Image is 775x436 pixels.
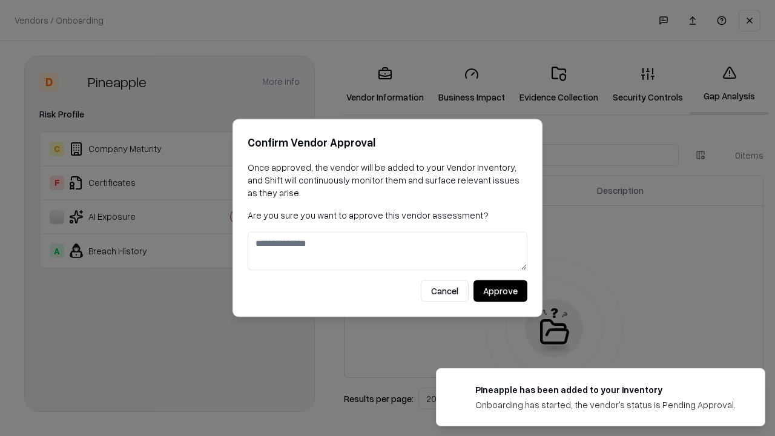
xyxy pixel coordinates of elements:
div: Pineapple has been added to your inventory [475,383,736,396]
p: Once approved, the vendor will be added to your Vendor Inventory, and Shift will continuously mon... [248,161,527,199]
button: Approve [473,280,527,302]
img: pineappleenergy.com [451,383,466,398]
p: Are you sure you want to approve this vendor assessment? [248,209,527,222]
h2: Confirm Vendor Approval [248,134,527,151]
button: Cancel [421,280,469,302]
div: Onboarding has started, the vendor's status is Pending Approval. [475,398,736,411]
